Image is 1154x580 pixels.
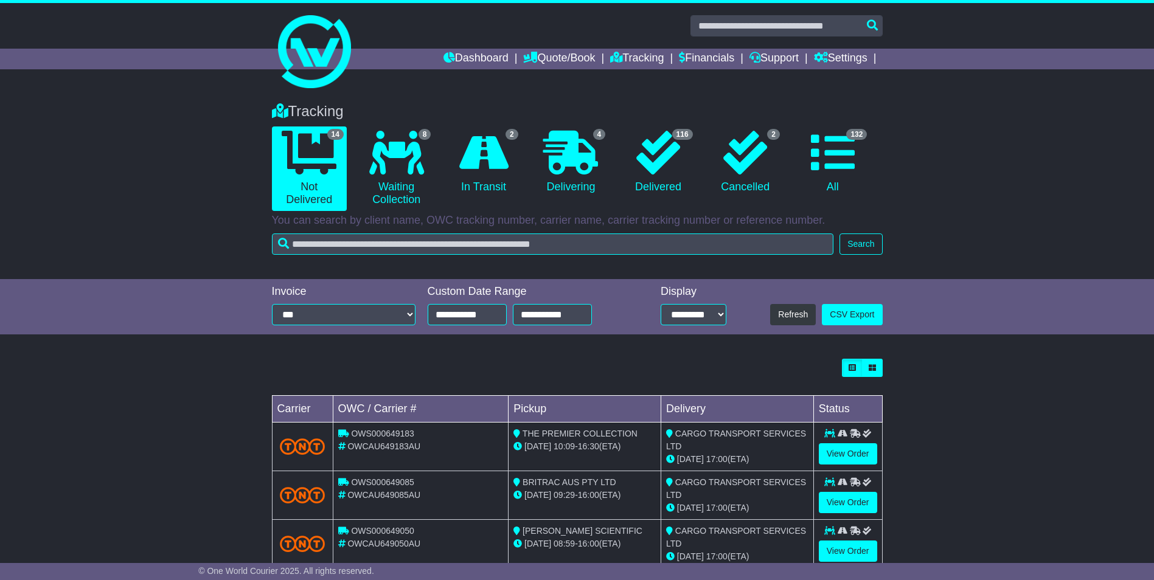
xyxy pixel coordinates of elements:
a: View Order [819,540,877,562]
a: Financials [679,49,734,69]
div: (ETA) [666,453,808,466]
button: Search [839,233,882,255]
span: OWS000649050 [351,526,414,536]
div: - (ETA) [513,489,656,502]
div: Invoice [272,285,415,299]
a: Quote/Book [523,49,595,69]
span: OWCAU649183AU [347,441,420,451]
td: Status [813,396,882,423]
span: [DATE] [524,490,551,500]
span: 16:30 [578,441,599,451]
span: OWS000649085 [351,477,414,487]
img: TNT_Domestic.png [280,487,325,503]
span: 17:00 [706,454,728,464]
a: 4 Delivering [534,126,608,198]
span: CARGO TRANSPORT SERVICES LTD [666,429,806,451]
span: [DATE] [677,454,704,464]
a: Tracking [610,49,664,69]
span: [DATE] [677,551,704,561]
a: 132 All [795,126,870,198]
span: [PERSON_NAME] SCIENTIFIC [523,526,642,536]
img: TNT_Domestic.png [280,438,325,455]
button: Refresh [770,304,816,325]
span: 132 [846,129,867,140]
a: 14 Not Delivered [272,126,347,211]
span: 08:59 [554,539,575,548]
a: Settings [814,49,867,69]
a: 2 In Transit [446,126,521,198]
span: BRITRAC AUS PTY LTD [523,477,616,487]
span: OWS000649183 [351,429,414,438]
a: 116 Delivered [620,126,695,198]
div: Custom Date Range [428,285,623,299]
span: CARGO TRANSPORT SERVICES LTD [666,526,806,548]
a: View Order [819,443,877,464]
span: 10:09 [554,441,575,451]
a: View Order [819,492,877,513]
a: Dashboard [443,49,509,69]
span: 8 [419,129,431,140]
span: 4 [593,129,606,140]
span: CARGO TRANSPORT SERVICES LTD [666,477,806,500]
td: Pickup [509,396,661,423]
span: 2 [767,129,780,140]
p: You can search by client name, OWC tracking number, carrier name, carrier tracking number or refe... [272,214,883,227]
span: OWCAU649085AU [347,490,420,500]
div: Tracking [266,103,889,120]
span: 2 [506,129,518,140]
span: © One World Courier 2025. All rights reserved. [198,566,374,576]
span: 17:00 [706,551,728,561]
div: (ETA) [666,550,808,563]
div: Display [661,285,726,299]
span: 16:00 [578,490,599,500]
div: - (ETA) [513,537,656,550]
a: Support [749,49,799,69]
span: 17:00 [706,503,728,513]
a: 8 Waiting Collection [359,126,434,211]
span: 116 [672,129,693,140]
span: THE PREMIER COLLECTION [523,429,638,438]
img: TNT_Domestic.png [280,536,325,552]
a: CSV Export [822,304,882,325]
span: [DATE] [524,441,551,451]
span: 09:29 [554,490,575,500]
div: (ETA) [666,502,808,514]
span: [DATE] [524,539,551,548]
td: Carrier [272,396,333,423]
span: 16:00 [578,539,599,548]
a: 2 Cancelled [708,126,783,198]
td: Delivery [661,396,813,423]
span: [DATE] [677,503,704,513]
td: OWC / Carrier # [333,396,509,423]
div: - (ETA) [513,440,656,453]
span: 14 [327,129,344,140]
span: OWCAU649050AU [347,539,420,548]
